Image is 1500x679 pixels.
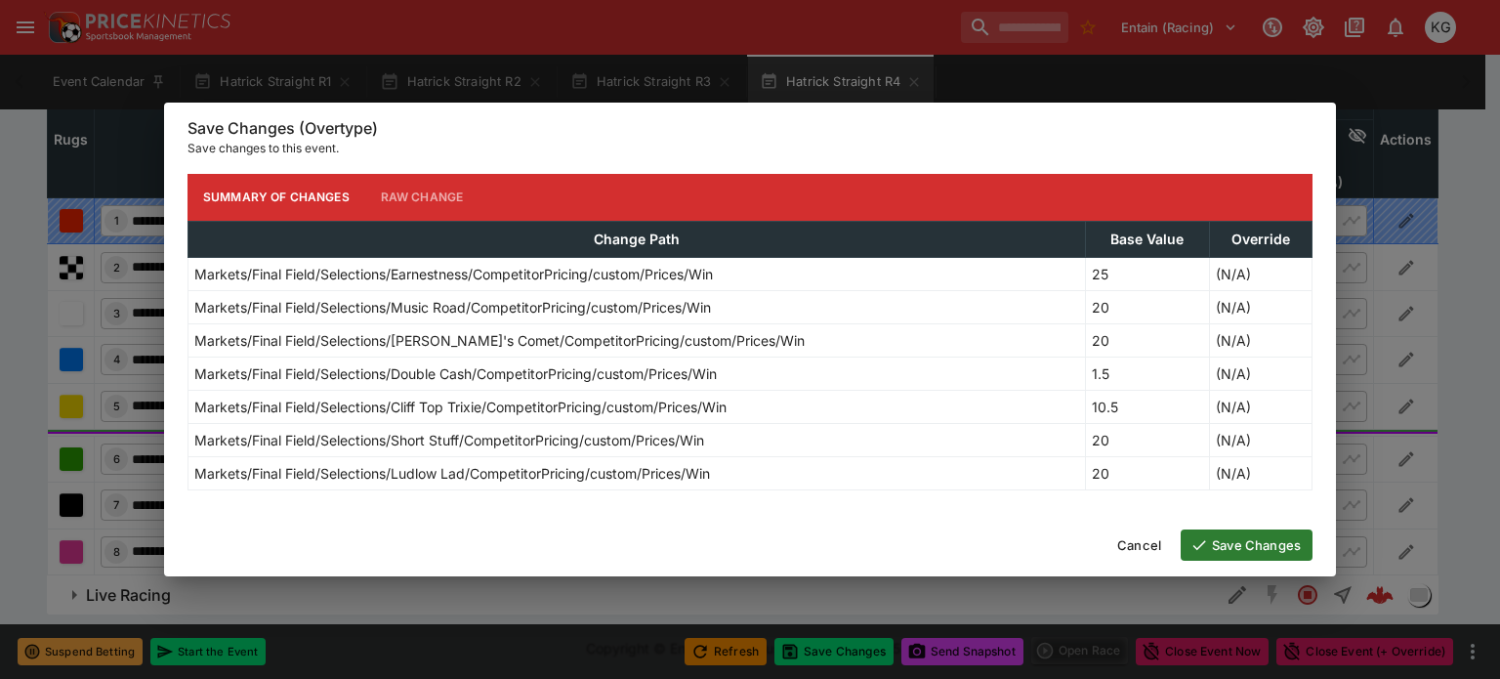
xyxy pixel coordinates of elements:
p: Markets/Final Field/Selections/Earnestness/CompetitorPricing/custom/Prices/Win [194,264,713,284]
td: (N/A) [1209,390,1312,423]
td: (N/A) [1209,323,1312,357]
p: Markets/Final Field/Selections/Ludlow Lad/CompetitorPricing/custom/Prices/Win [194,463,710,484]
p: Markets/Final Field/Selections/Music Road/CompetitorPricing/custom/Prices/Win [194,297,711,318]
p: Markets/Final Field/Selections/Short Stuff/CompetitorPricing/custom/Prices/Win [194,430,704,450]
td: (N/A) [1209,456,1312,489]
td: 1.5 [1086,357,1210,390]
td: 20 [1086,290,1210,323]
h6: Save Changes (Overtype) [187,118,1312,139]
td: 20 [1086,423,1210,456]
p: Save changes to this event. [187,139,1312,158]
td: 10.5 [1086,390,1210,423]
th: Override [1209,221,1312,257]
td: 20 [1086,323,1210,357]
p: Markets/Final Field/Selections/[PERSON_NAME]'s Comet/CompetitorPricing/custom/Prices/Win [194,330,805,351]
td: 20 [1086,456,1210,489]
button: Save Changes [1181,530,1312,561]
td: (N/A) [1209,357,1312,390]
p: Markets/Final Field/Selections/Cliff Top Trixie/CompetitorPricing/custom/Prices/Win [194,397,727,417]
button: Cancel [1105,530,1173,561]
td: (N/A) [1209,423,1312,456]
button: Summary of Changes [187,174,365,221]
td: (N/A) [1209,290,1312,323]
th: Change Path [188,221,1086,257]
button: Raw Change [365,174,479,221]
td: 25 [1086,257,1210,290]
td: (N/A) [1209,257,1312,290]
p: Markets/Final Field/Selections/Double Cash/CompetitorPricing/custom/Prices/Win [194,363,717,384]
th: Base Value [1086,221,1210,257]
